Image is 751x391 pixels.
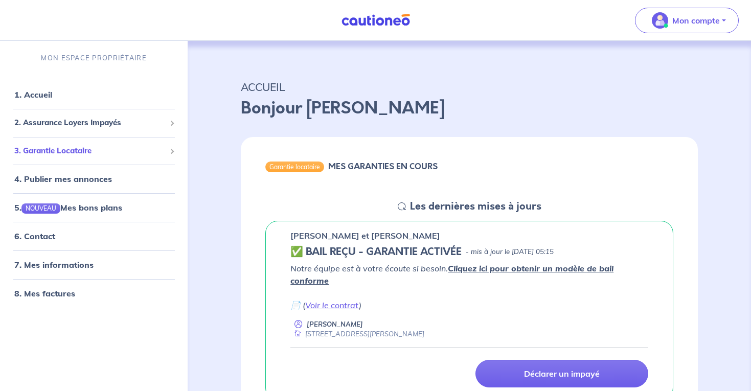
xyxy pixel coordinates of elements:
p: Mon compte [672,14,720,27]
a: Cliquez ici pour obtenir un modèle de bail conforme [290,263,613,286]
div: state: CONTRACT-VALIDATED, Context: IN-LANDLORD,IS-GL-CAUTION-IN-LANDLORD [290,246,648,258]
a: 4. Publier mes annonces [14,174,112,184]
img: illu_account_valid_menu.svg [652,12,668,29]
a: 1. Accueil [14,89,52,100]
p: Bonjour [PERSON_NAME] [241,96,698,121]
span: 3. Garantie Locataire [14,145,166,157]
h5: ✅ BAIL REÇU - GARANTIE ACTIVÉE [290,246,462,258]
h5: Les dernières mises à jours [410,200,541,213]
em: 📄 ( ) [290,300,361,310]
img: Cautioneo [337,14,414,27]
div: Garantie locataire [265,162,324,172]
a: 6. Contact [14,231,55,241]
p: MON ESPACE PROPRIÉTAIRE [41,53,146,63]
a: 5.NOUVEAUMes bons plans [14,202,122,213]
div: 1. Accueil [4,84,184,105]
a: 8. Mes factures [14,288,75,298]
div: 5.NOUVEAUMes bons plans [4,197,184,218]
div: [STREET_ADDRESS][PERSON_NAME] [290,329,424,339]
a: 7. Mes informations [14,260,94,270]
p: [PERSON_NAME] et [PERSON_NAME] [290,229,440,242]
p: - mis à jour le [DATE] 05:15 [466,247,554,257]
button: illu_account_valid_menu.svgMon compte [635,8,739,33]
h6: MES GARANTIES EN COURS [328,162,438,171]
p: ACCUEIL [241,78,698,96]
div: 7. Mes informations [4,255,184,275]
div: 6. Contact [4,226,184,246]
em: Notre équipe est à votre écoute si besoin. [290,263,613,286]
div: 4. Publier mes annonces [4,169,184,189]
div: 2. Assurance Loyers Impayés [4,113,184,133]
div: 3. Garantie Locataire [4,141,184,161]
span: 2. Assurance Loyers Impayés [14,117,166,129]
div: 8. Mes factures [4,283,184,304]
a: Déclarer un impayé [475,360,648,387]
p: Déclarer un impayé [524,369,600,379]
p: [PERSON_NAME] [307,319,363,329]
a: Voir le contrat [305,300,359,310]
